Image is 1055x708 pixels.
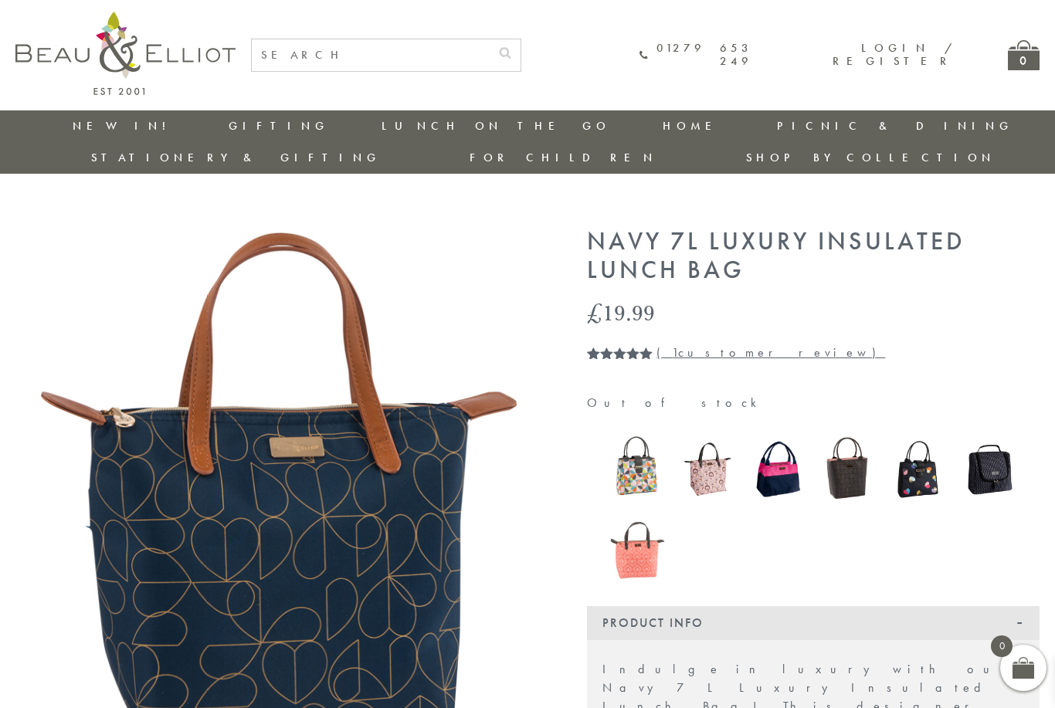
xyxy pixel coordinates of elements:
[680,433,735,508] a: Boho Luxury Insulated Lunch Bag
[587,347,593,378] span: 1
[252,39,490,71] input: SEARCH
[587,347,653,415] span: Rated out of 5 based on customer rating
[751,433,806,508] a: Colour Block Insulated Lunch Bag
[663,118,724,134] a: Home
[382,118,610,134] a: Lunch On The Go
[470,150,657,165] a: For Children
[587,296,602,328] span: £
[751,433,806,504] img: Colour Block Insulated Lunch Bag
[610,433,665,504] img: Carnaby Bloom Insulated Lunch Handbag
[891,437,946,502] img: Emily Heart Insulated Lunch Bag
[777,118,1013,134] a: Picnic & Dining
[821,433,876,504] img: Dove Insulated Lunch Bag
[610,433,665,508] a: Carnaby Bloom Insulated Lunch Handbag
[610,508,665,583] a: Insulated 7L Luxury Lunch Bag
[680,433,735,504] img: Boho Luxury Insulated Lunch Bag
[587,296,655,328] bdi: 19.99
[587,347,653,359] div: Rated 5.00 out of 5
[991,635,1013,657] span: 0
[639,42,752,69] a: 01279 653 249
[1008,40,1040,70] a: 0
[962,433,1016,508] a: Manhattan Larger Lunch Bag
[833,40,954,69] a: Login / Register
[656,344,885,361] a: (1customer review)
[610,508,665,579] img: Insulated 7L Luxury Lunch Bag
[891,437,946,505] a: Emily Heart Insulated Lunch Bag
[73,118,176,134] a: New in!
[587,606,1040,640] div: Product Info
[229,118,329,134] a: Gifting
[587,396,1040,410] p: Out of stock
[91,150,381,165] a: Stationery & Gifting
[821,433,876,508] a: Dove Insulated Lunch Bag
[962,433,1016,504] img: Manhattan Larger Lunch Bag
[672,344,678,361] span: 1
[587,228,1040,285] h1: Navy 7L Luxury Insulated Lunch Bag
[15,12,236,95] img: logo
[746,150,996,165] a: Shop by collection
